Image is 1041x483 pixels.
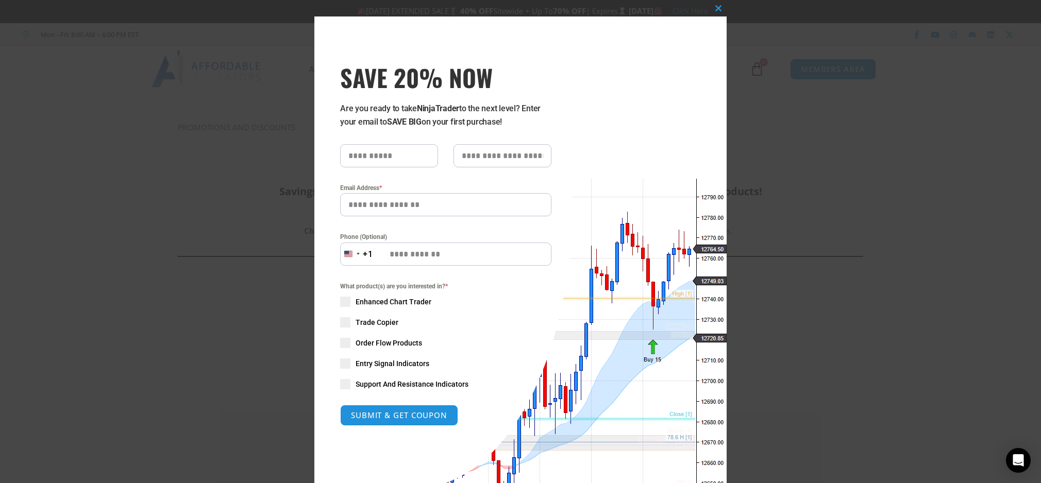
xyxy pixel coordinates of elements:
[417,104,459,113] strong: NinjaTrader
[1006,448,1031,473] div: Open Intercom Messenger
[340,379,551,389] label: Support And Resistance Indicators
[387,117,422,127] strong: SAVE BIG
[340,358,551,369] label: Entry Signal Indicators
[356,358,429,369] span: Entry Signal Indicators
[340,281,551,291] span: What product(s) are you interested in?
[356,297,431,307] span: Enhanced Chart Trader
[340,232,551,242] label: Phone (Optional)
[340,317,551,327] label: Trade Copier
[340,405,458,426] button: SUBMIT & GET COUPON
[340,338,551,348] label: Order Flow Products
[340,297,551,307] label: Enhanced Chart Trader
[356,317,398,327] span: Trade Copier
[340,183,551,193] label: Email Address
[340,243,373,266] button: Selected country
[363,248,373,261] div: +1
[356,379,468,389] span: Support And Resistance Indicators
[340,63,551,92] span: SAVE 20% NOW
[356,338,422,348] span: Order Flow Products
[340,102,551,129] p: Are you ready to take to the next level? Enter your email to on your first purchase!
